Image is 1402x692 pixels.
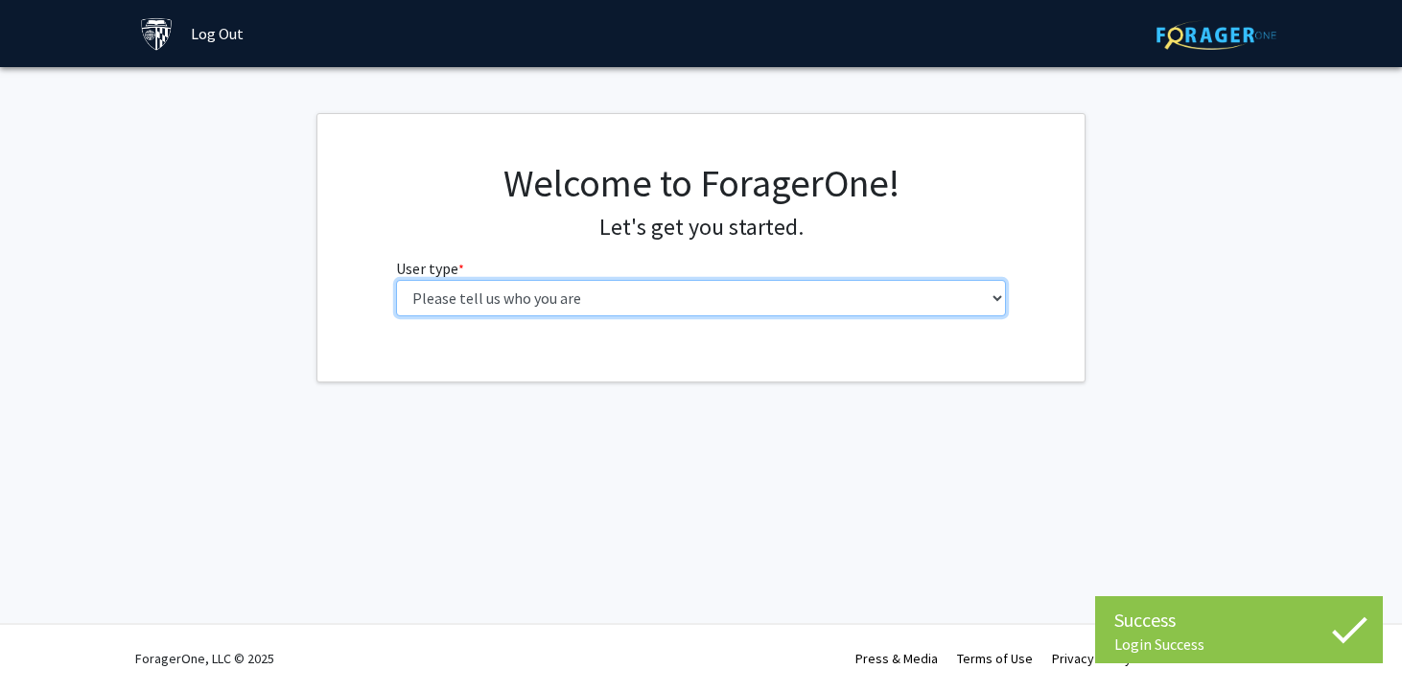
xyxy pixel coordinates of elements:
a: Terms of Use [957,650,1033,667]
a: Press & Media [855,650,938,667]
h4: Let's get you started. [396,214,1007,242]
img: Johns Hopkins University Logo [140,17,174,51]
div: Success [1114,606,1364,634]
div: ForagerOne, LLC © 2025 [135,625,274,692]
div: Login Success [1114,634,1364,654]
label: User type [396,257,464,280]
iframe: Chat [14,606,82,678]
img: ForagerOne Logo [1157,20,1276,50]
a: Privacy Policy [1052,650,1132,667]
h1: Welcome to ForagerOne! [396,160,1007,206]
